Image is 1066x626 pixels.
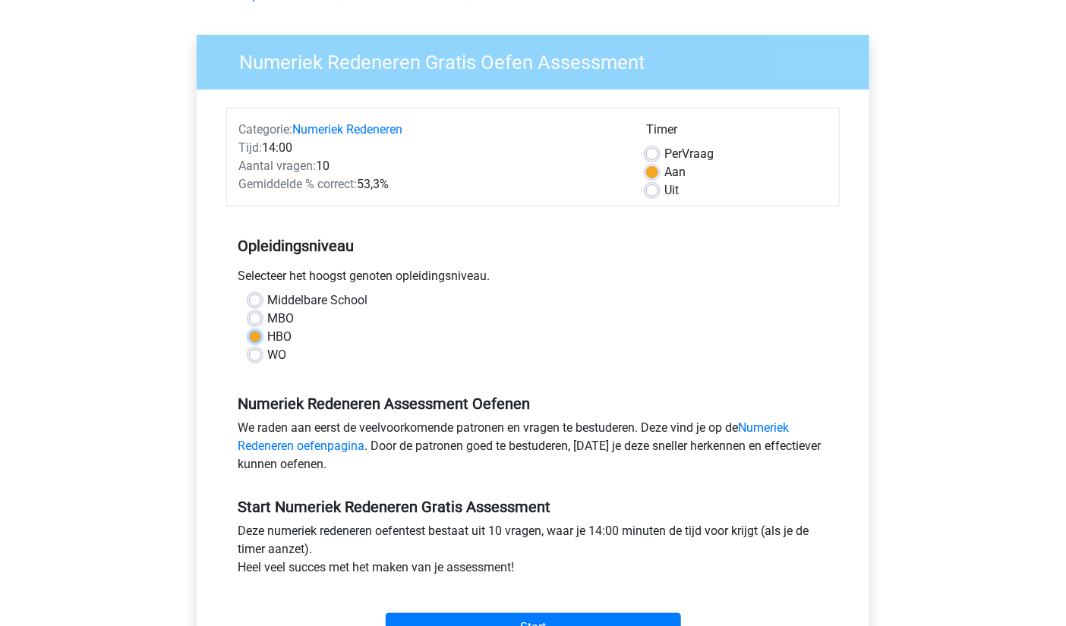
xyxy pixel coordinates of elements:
[664,163,686,181] label: Aan
[226,267,840,291] div: Selecteer het hoogst genoten opleidingsniveau.
[238,140,262,155] span: Tijd:
[227,157,635,175] div: 10
[226,522,840,583] div: Deze numeriek redeneren oefentest bestaat uit 10 vragen, waar je 14:00 minuten de tijd voor krijg...
[238,231,828,261] h5: Opleidingsniveau
[267,328,292,346] label: HBO
[267,310,294,328] label: MBO
[238,122,292,137] span: Categorie:
[267,346,286,364] label: WO
[227,139,635,157] div: 14:00
[238,159,316,173] span: Aantal vragen:
[238,498,828,516] h5: Start Numeriek Redeneren Gratis Assessment
[292,122,402,137] a: Numeriek Redeneren
[221,45,858,74] h3: Numeriek Redeneren Gratis Oefen Assessment
[646,121,828,145] div: Timer
[238,177,357,191] span: Gemiddelde % correct:
[664,181,679,200] label: Uit
[226,419,840,480] div: We raden aan eerst de veelvoorkomende patronen en vragen te bestuderen. Deze vind je op de . Door...
[238,395,828,413] h5: Numeriek Redeneren Assessment Oefenen
[227,175,635,193] div: 53,3%
[664,145,714,163] label: Vraag
[267,291,367,310] label: Middelbare School
[664,146,682,161] span: Per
